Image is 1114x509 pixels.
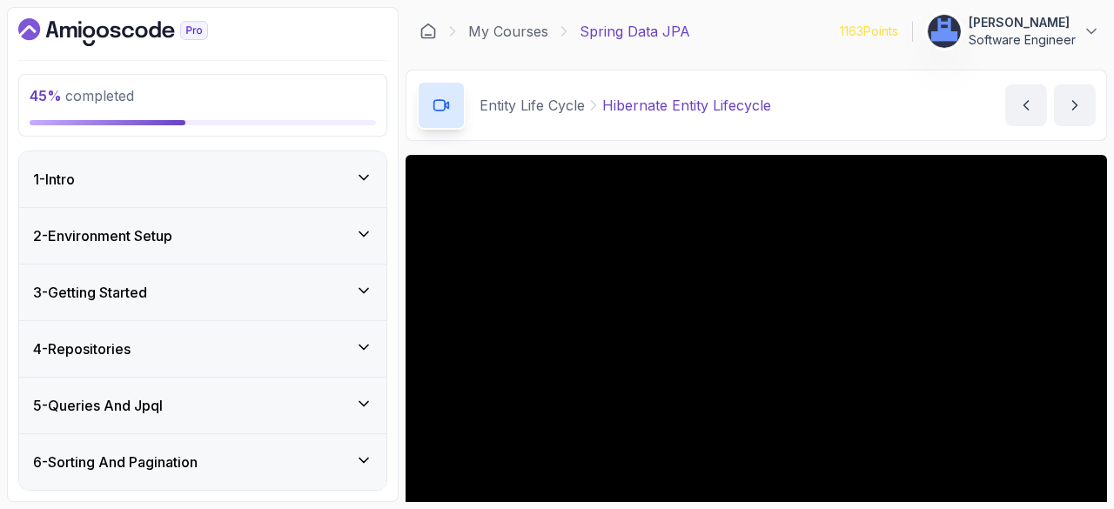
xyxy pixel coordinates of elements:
[30,87,62,104] span: 45 %
[419,23,437,40] a: Dashboard
[1054,84,1096,126] button: next content
[783,126,1097,431] iframe: chat widget
[33,338,131,359] h3: 4 - Repositories
[19,208,386,264] button: 2-Environment Setup
[480,95,585,116] p: Entity Life Cycle
[18,18,248,46] a: Dashboard
[33,395,163,416] h3: 5 - Queries And Jpql
[1041,439,1097,492] iframe: chat widget
[33,169,75,190] h3: 1 - Intro
[602,95,771,116] p: Hibernate Entity Lifecycle
[19,378,386,433] button: 5-Queries And Jpql
[927,14,1100,49] button: user profile image[PERSON_NAME]Software Engineer
[19,265,386,320] button: 3-Getting Started
[969,31,1076,49] p: Software Engineer
[19,434,386,490] button: 6-Sorting And Pagination
[840,23,898,40] p: 1163 Points
[30,87,134,104] span: completed
[33,282,147,303] h3: 3 - Getting Started
[969,14,1076,31] p: [PERSON_NAME]
[1005,84,1047,126] button: previous content
[928,15,961,48] img: user profile image
[33,225,172,246] h3: 2 - Environment Setup
[19,321,386,377] button: 4-Repositories
[33,452,198,472] h3: 6 - Sorting And Pagination
[468,21,548,42] a: My Courses
[580,21,690,42] p: Spring Data JPA
[19,151,386,207] button: 1-Intro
